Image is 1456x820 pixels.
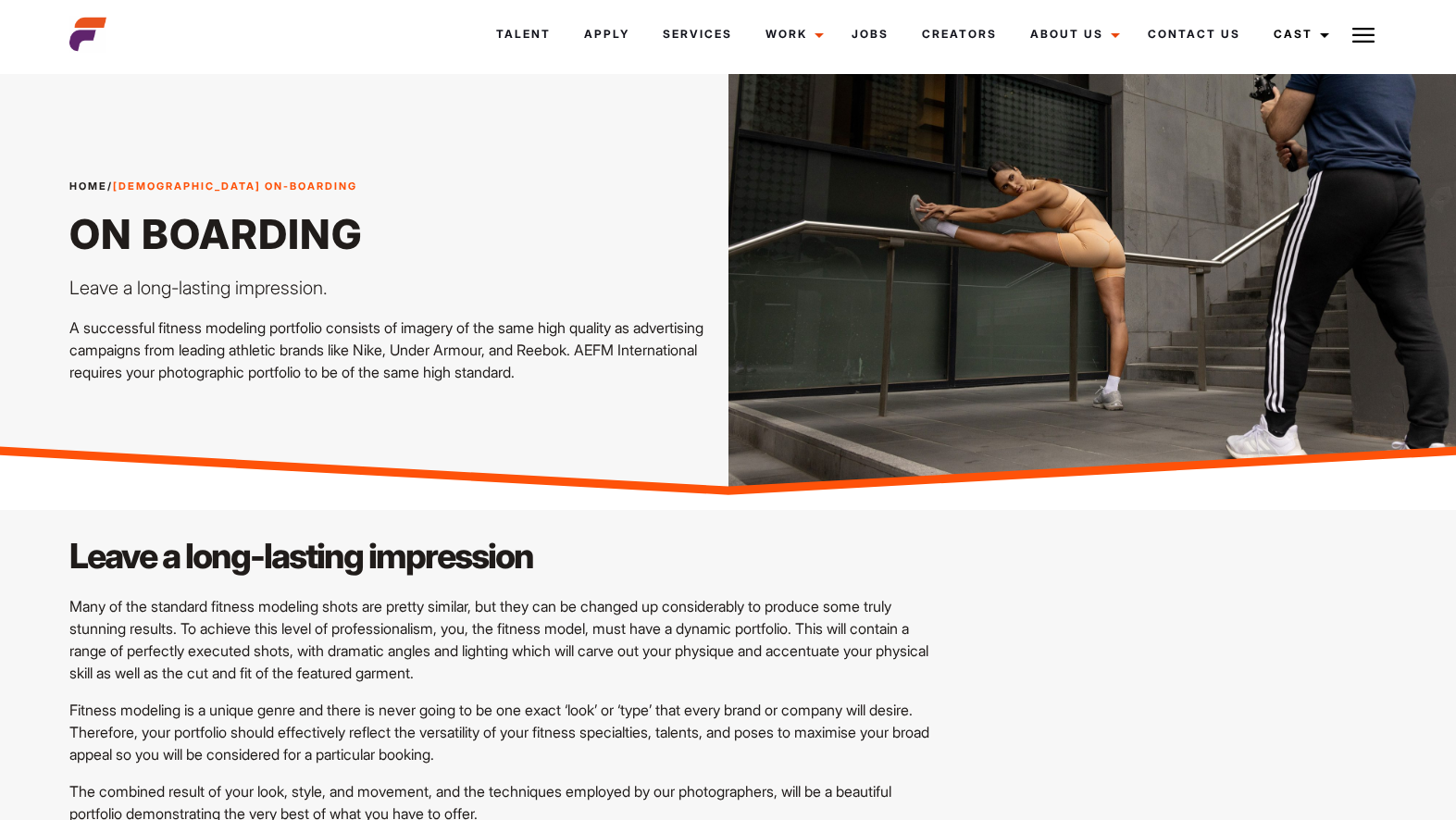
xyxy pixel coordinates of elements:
a: Cast [1257,9,1340,59]
p: Leave a long-lasting impression. [69,274,717,302]
p: Many of the standard fitness modeling shots are pretty similar, but they can be changed up consid... [69,595,940,684]
p: Fitness modeling is a unique genre and there is never going to be one exact ‘look’ or ‘type’ that... [69,699,940,765]
a: About Us [1014,9,1131,59]
p: A successful fitness modeling portfolio consists of imagery of the same high quality as advertisi... [69,317,717,383]
strong: [DEMOGRAPHIC_DATA] On-Boarding [113,180,357,193]
img: Burger icon [1352,24,1375,46]
a: Services [646,9,749,59]
a: Talent [479,9,567,59]
a: Apply [567,9,646,59]
a: Work [749,9,835,59]
img: cropped-aefm-brand-fav-22-square.png [69,16,106,53]
a: Creators [905,9,1014,59]
h2: Leave a long-lasting impression [69,532,940,580]
span: / [69,179,357,194]
a: Home [69,180,107,193]
a: Jobs [835,9,905,59]
h1: On Boarding [69,209,717,259]
a: Contact Us [1131,9,1257,59]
